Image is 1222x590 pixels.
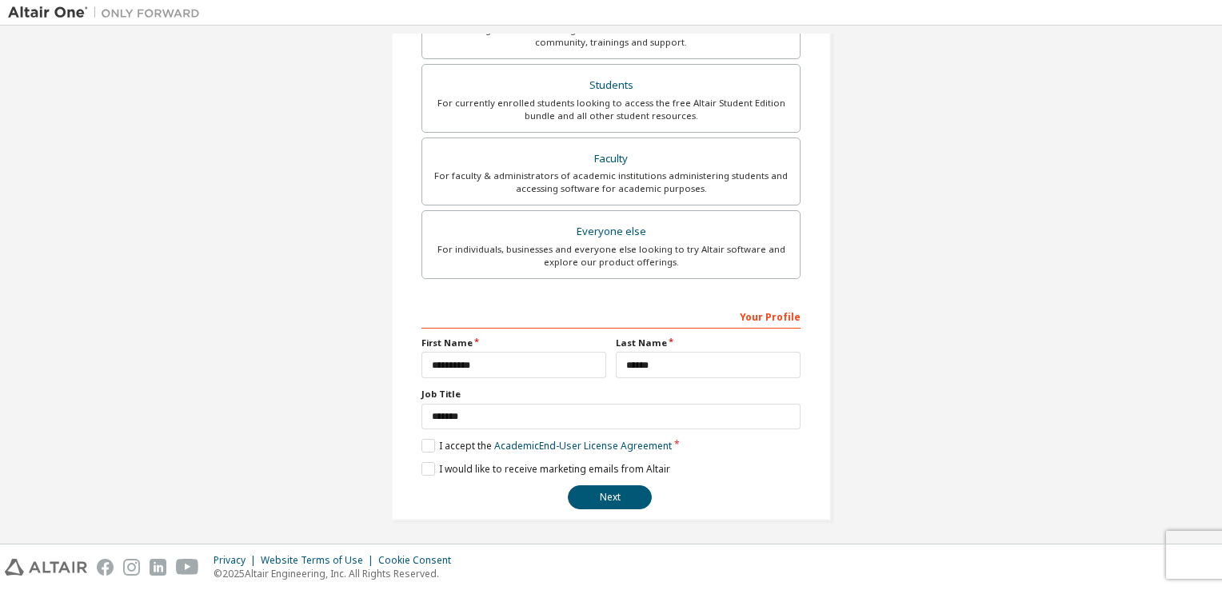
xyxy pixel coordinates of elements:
label: I would like to receive marketing emails from Altair [421,462,670,476]
div: Privacy [214,554,261,567]
div: Website Terms of Use [261,554,378,567]
label: Job Title [421,388,801,401]
img: altair_logo.svg [5,559,87,576]
div: For faculty & administrators of academic institutions administering students and accessing softwa... [432,169,790,195]
p: © 2025 Altair Engineering, Inc. All Rights Reserved. [214,567,461,580]
img: facebook.svg [97,559,114,576]
img: Altair One [8,5,208,21]
div: For existing customers looking to access software downloads, HPC resources, community, trainings ... [432,23,790,49]
div: Everyone else [432,221,790,243]
label: First Name [421,337,606,349]
button: Next [568,485,652,509]
div: Faculty [432,148,790,170]
div: Students [432,74,790,97]
div: Your Profile [421,303,801,329]
img: instagram.svg [123,559,140,576]
div: For individuals, businesses and everyone else looking to try Altair software and explore our prod... [432,243,790,269]
div: Cookie Consent [378,554,461,567]
a: Academic End-User License Agreement [494,439,672,452]
img: youtube.svg [176,559,199,576]
img: linkedin.svg [150,559,166,576]
label: Last Name [616,337,801,349]
div: For currently enrolled students looking to access the free Altair Student Edition bundle and all ... [432,97,790,122]
label: I accept the [421,439,672,452]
